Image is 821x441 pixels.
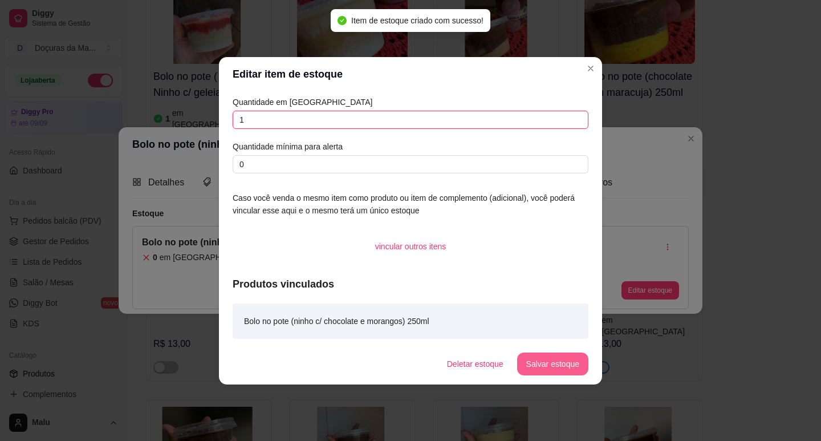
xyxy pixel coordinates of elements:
span: check-circle [338,16,347,25]
article: Quantidade mínima para alerta [233,140,588,153]
span: Item de estoque criado com sucesso! [351,16,483,25]
header: Editar item de estoque [219,57,602,91]
button: Close [582,59,600,78]
article: Bolo no pote (ninho c/ chocolate e morangos) 250ml [244,315,429,327]
article: Produtos vinculados [233,276,588,292]
button: Deletar estoque [438,353,513,375]
article: Caso você venda o mesmo item como produto ou item de complemento (adicional), você poderá vincula... [233,192,588,217]
button: Salvar estoque [517,353,588,375]
button: vincular outros itens [366,235,456,258]
article: Quantidade em [GEOGRAPHIC_DATA] [233,96,588,108]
